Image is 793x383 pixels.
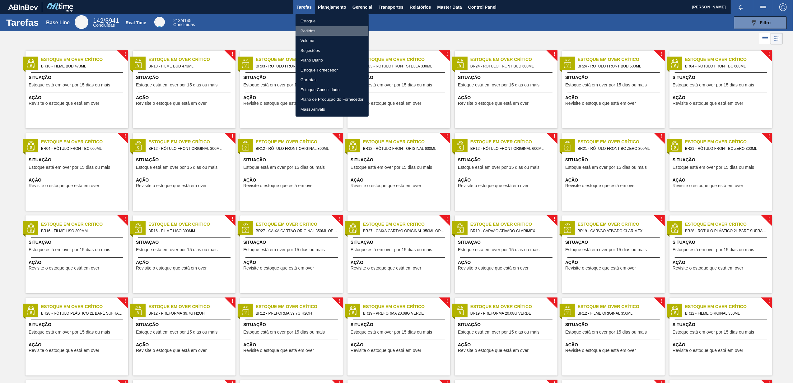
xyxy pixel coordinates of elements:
a: Garrafas [296,75,369,85]
a: Estoque Consolidado [296,85,369,95]
a: Estoque Fornecedor [296,65,369,75]
a: Plano Diário [296,55,369,65]
a: Pedidos [296,26,369,36]
a: Sugestões [296,46,369,56]
a: Plano de Produção do Fornecedor [296,95,369,104]
a: Estoque [296,16,369,26]
a: Volume [296,36,369,46]
a: Mass Arrivals [296,104,369,114]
